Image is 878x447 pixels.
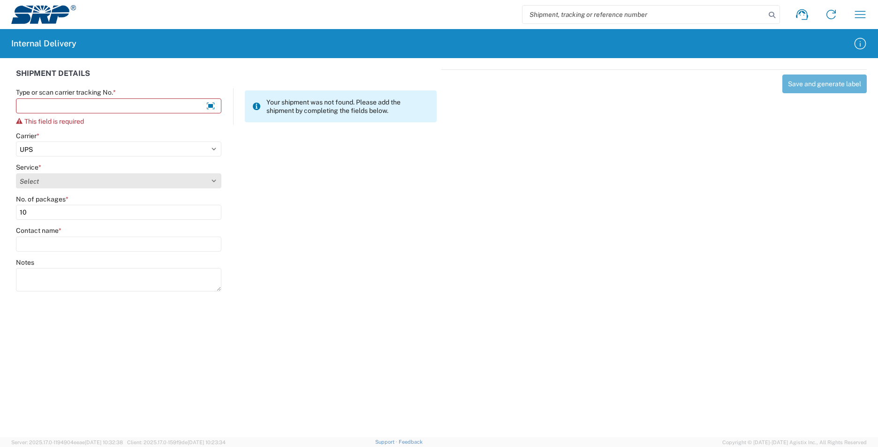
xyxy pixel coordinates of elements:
img: srp [11,5,76,24]
label: Notes [16,258,34,267]
h2: Internal Delivery [11,38,76,49]
span: This field is required [24,118,84,125]
span: Server: 2025.17.0-1194904eeae [11,440,123,445]
a: Support [375,439,399,445]
div: SHIPMENT DETAILS [16,69,437,88]
a: Feedback [399,439,423,445]
label: Contact name [16,226,61,235]
span: Client: 2025.17.0-159f9de [127,440,226,445]
span: Your shipment was not found. Please add the shipment by completing the fields below. [266,98,429,115]
span: [DATE] 10:32:38 [85,440,123,445]
span: Copyright © [DATE]-[DATE] Agistix Inc., All Rights Reserved [722,438,867,447]
label: Service [16,163,41,171]
label: Type or scan carrier tracking No. [16,88,116,97]
label: Carrier [16,132,39,140]
label: No. of packages [16,195,68,203]
input: Shipment, tracking or reference number [522,6,765,23]
span: [DATE] 10:23:34 [188,440,226,445]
